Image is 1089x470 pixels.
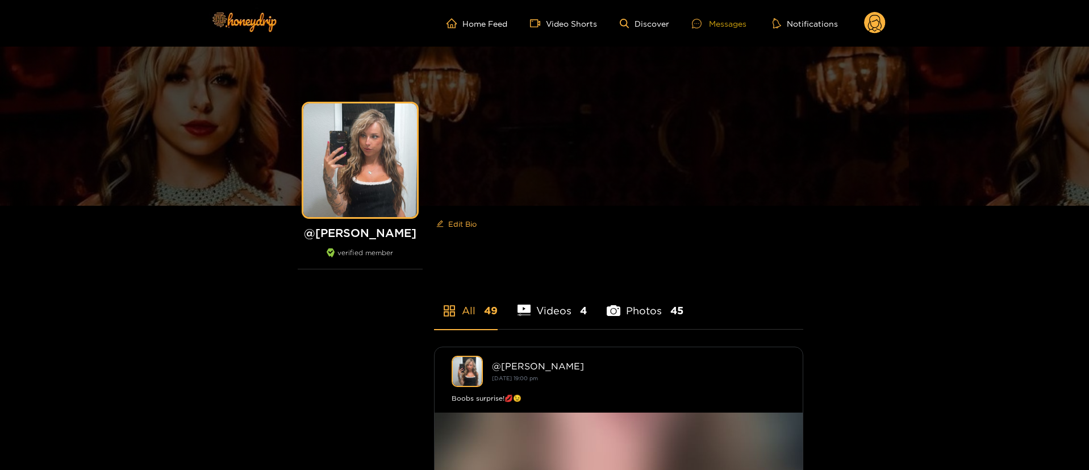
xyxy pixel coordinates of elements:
[492,375,538,381] small: [DATE] 19:00 pm
[443,304,456,318] span: appstore
[484,303,498,318] span: 49
[434,215,479,233] button: editEdit Bio
[620,19,669,28] a: Discover
[298,248,423,269] div: verified member
[447,18,462,28] span: home
[530,18,546,28] span: video-camera
[530,18,597,28] a: Video Shorts
[580,303,587,318] span: 4
[436,220,444,228] span: edit
[447,18,507,28] a: Home Feed
[452,356,483,387] img: kendra
[452,393,786,404] div: Boobs surprise!💋😉
[448,218,477,230] span: Edit Bio
[298,226,423,240] h1: @ [PERSON_NAME]
[692,17,746,30] div: Messages
[518,278,587,329] li: Videos
[607,278,683,329] li: Photos
[434,278,498,329] li: All
[492,361,786,371] div: @ [PERSON_NAME]
[769,18,841,29] button: Notifications
[670,303,683,318] span: 45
